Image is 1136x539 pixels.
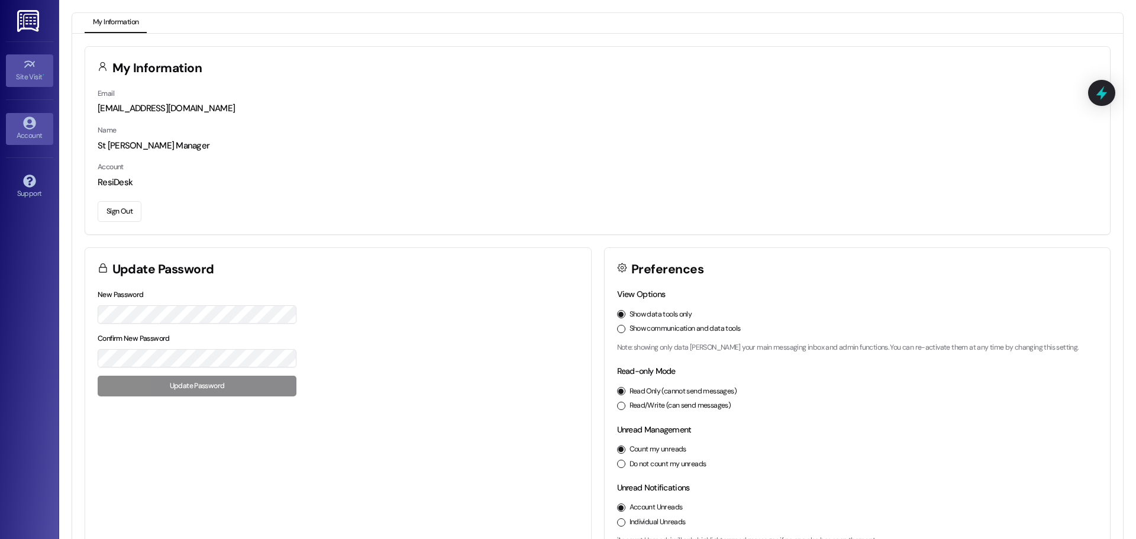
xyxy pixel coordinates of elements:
label: New Password [98,290,144,299]
p: Note: showing only data [PERSON_NAME] your main messaging inbox and admin functions. You can re-a... [617,343,1098,353]
label: Name [98,125,117,135]
label: Do not count my unreads [630,459,706,470]
span: • [43,71,44,79]
label: Account [98,162,124,172]
button: Sign Out [98,201,141,222]
label: Show data tools only [630,309,692,320]
button: My Information [85,13,147,33]
label: Individual Unreads [630,517,686,528]
a: Support [6,171,53,203]
h3: Update Password [112,263,214,276]
div: St [PERSON_NAME] Manager [98,140,1098,152]
div: ResiDesk [98,176,1098,189]
label: Unread Management [617,424,692,435]
label: View Options [617,289,666,299]
label: Confirm New Password [98,334,170,343]
label: Count my unreads [630,444,686,455]
label: Email [98,89,114,98]
img: ResiDesk Logo [17,10,41,32]
h3: My Information [112,62,202,75]
div: [EMAIL_ADDRESS][DOMAIN_NAME] [98,102,1098,115]
label: Unread Notifications [617,482,690,493]
a: Site Visit • [6,54,53,86]
label: Account Unreads [630,502,683,513]
label: Read-only Mode [617,366,676,376]
label: Read/Write (can send messages) [630,401,731,411]
h3: Preferences [631,263,703,276]
label: Show communication and data tools [630,324,741,334]
a: Account [6,113,53,145]
label: Read Only (cannot send messages) [630,386,737,397]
